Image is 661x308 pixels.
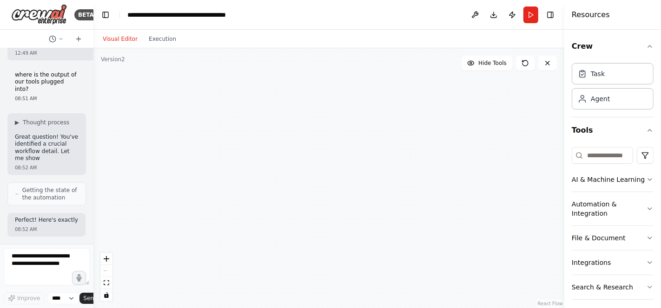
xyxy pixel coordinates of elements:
button: ▶Thought process [15,119,69,126]
button: Tools [572,117,654,143]
nav: breadcrumb [127,10,232,19]
span: ▶ [15,119,19,126]
button: Visual Editor [97,33,143,45]
button: AI & Machine Learning [572,167,654,192]
button: Improve [4,292,44,304]
button: Start a new chat [71,33,86,45]
button: Crew [572,33,654,59]
span: Thought process [23,119,69,126]
span: Improve [17,295,40,302]
div: 08:52 AM [15,164,79,171]
div: 08:51 AM [15,95,79,102]
p: Perfect! Here's exactly [15,217,78,224]
p: Great question! You've identified a crucial workflow detail. Let me show [15,134,79,162]
button: Switch to previous chat [45,33,67,45]
span: Hide Tools [478,59,507,67]
div: Crew [572,59,654,117]
button: toggle interactivity [100,289,112,301]
button: fit view [100,277,112,289]
img: Logo [11,4,67,25]
p: where is the output of our tools plugged into? [15,71,79,93]
button: Click to speak your automation idea [72,271,86,285]
div: Version 2 [101,56,125,63]
div: Task [591,69,605,78]
button: Hide Tools [462,56,512,71]
div: Agent [591,94,610,103]
button: Execution [143,33,182,45]
div: 08:52 AM [15,226,78,233]
div: 12:49 AM [15,50,88,57]
button: File & Document [572,226,654,250]
div: BETA [74,9,98,20]
button: zoom in [100,253,112,265]
button: Search & Research [572,275,654,299]
button: Integrations [572,250,654,275]
button: Send [79,293,108,304]
h4: Resources [572,9,610,20]
button: Hide right sidebar [544,8,557,21]
span: Getting the state of the automation [22,186,78,201]
button: Hide left sidebar [99,8,112,21]
button: Automation & Integration [572,192,654,225]
a: React Flow attribution [538,301,563,306]
span: Send [83,295,97,302]
div: React Flow controls [100,253,112,301]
